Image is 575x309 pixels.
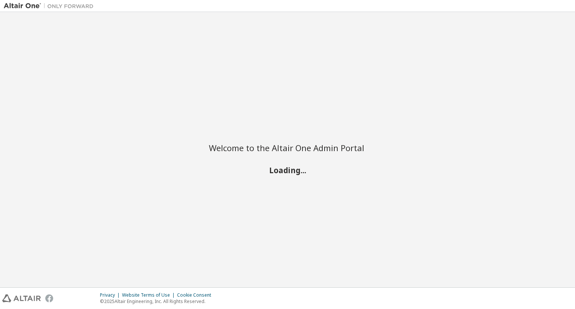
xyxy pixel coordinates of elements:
img: altair_logo.svg [2,294,41,302]
h2: Loading... [209,165,366,175]
div: Cookie Consent [177,292,216,298]
img: facebook.svg [45,294,53,302]
div: Privacy [100,292,122,298]
div: Website Terms of Use [122,292,177,298]
h2: Welcome to the Altair One Admin Portal [209,143,366,153]
p: © 2025 Altair Engineering, Inc. All Rights Reserved. [100,298,216,305]
img: Altair One [4,2,97,10]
